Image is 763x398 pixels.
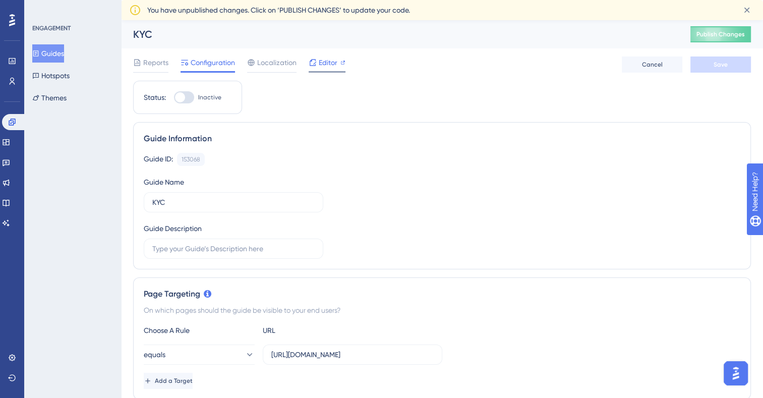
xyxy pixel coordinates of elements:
span: Reports [143,56,168,69]
input: yourwebsite.com/path [271,349,434,360]
span: Localization [257,56,297,69]
button: Publish Changes [690,26,751,42]
button: Add a Target [144,373,193,389]
span: Save [714,61,728,69]
span: Need Help? [24,3,63,15]
div: URL [263,324,374,336]
iframe: UserGuiding AI Assistant Launcher [721,358,751,388]
span: equals [144,349,165,361]
button: Guides [32,44,64,63]
span: Configuration [191,56,235,69]
span: You have unpublished changes. Click on ‘PUBLISH CHANGES’ to update your code. [147,4,410,16]
span: Inactive [198,93,221,101]
span: Cancel [642,61,663,69]
span: Editor [319,56,337,69]
button: Cancel [622,56,682,73]
button: Hotspots [32,67,70,85]
div: Guide Description [144,222,202,235]
div: ENGAGEMENT [32,24,71,32]
span: Publish Changes [696,30,745,38]
div: On which pages should the guide be visible to your end users? [144,304,740,316]
div: Status: [144,91,166,103]
span: Add a Target [155,377,193,385]
button: equals [144,345,255,365]
div: KYC [133,27,665,41]
div: Choose A Rule [144,324,255,336]
div: Page Targeting [144,288,740,300]
div: Guide Information [144,133,740,145]
button: Themes [32,89,67,107]
div: Guide ID: [144,153,173,166]
div: 153068 [182,155,200,163]
input: Type your Guide’s Name here [152,197,315,208]
div: Guide Name [144,176,184,188]
button: Save [690,56,751,73]
input: Type your Guide’s Description here [152,243,315,254]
